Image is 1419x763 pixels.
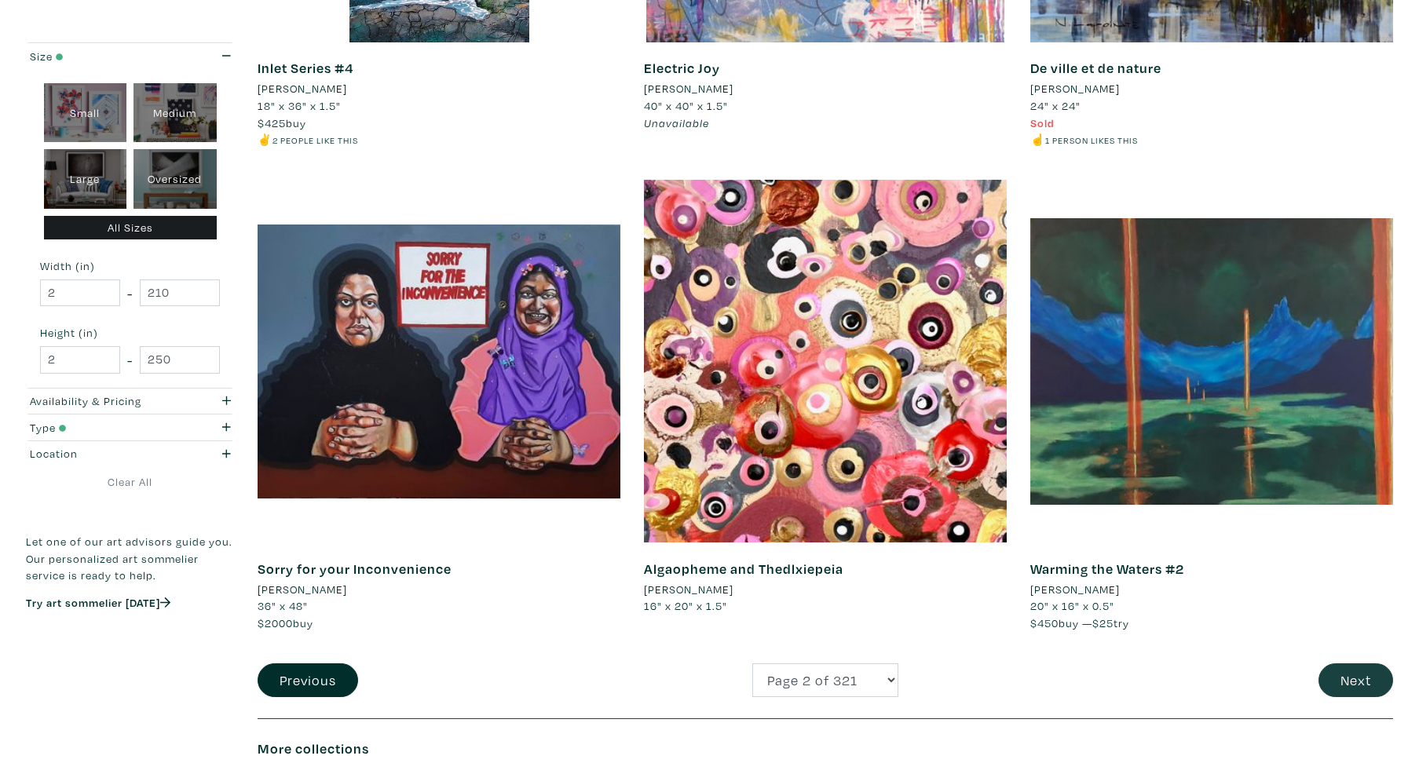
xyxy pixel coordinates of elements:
a: Try art sommelier [DATE] [26,595,170,610]
span: $2000 [258,615,293,630]
span: Unavailable [644,115,709,130]
span: 36" x 48" [258,598,308,613]
div: Location [30,445,175,462]
li: [PERSON_NAME] [258,581,347,598]
iframe: Customer reviews powered by Trustpilot [26,626,234,659]
div: Small [44,83,127,143]
small: Height (in) [40,327,220,338]
button: Next [1318,663,1393,697]
a: De ville et de nature [1030,59,1161,77]
span: buy [258,615,313,630]
div: Size [30,48,175,65]
li: ✌️ [258,131,620,148]
p: Let one of our art advisors guide you. Our personalized art sommelier service is ready to help. [26,533,234,584]
a: [PERSON_NAME] [1030,581,1393,598]
button: Location [26,441,234,467]
a: Algaopheme and Thedlxiepeia [644,560,843,578]
div: Oversized [133,149,217,209]
span: $425 [258,115,286,130]
li: [PERSON_NAME] [1030,581,1120,598]
span: - [127,283,133,304]
div: All Sizes [44,216,217,240]
a: [PERSON_NAME] [1030,80,1393,97]
small: Width (in) [40,261,220,272]
a: [PERSON_NAME] [644,80,1007,97]
span: $450 [1030,615,1059,630]
span: 40" x 40" x 1.5" [644,98,728,113]
button: Type [26,414,234,440]
li: ☝️ [1030,131,1393,148]
a: Inlet Series #4 [258,59,353,77]
small: 1 person likes this [1045,134,1138,146]
a: [PERSON_NAME] [258,581,620,598]
span: 18" x 36" x 1.5" [258,98,341,113]
span: 16" x 20" x 1.5" [644,598,727,613]
button: Previous [258,663,358,697]
a: Sorry for your Inconvenience [258,560,452,578]
span: buy [258,115,306,130]
span: 24" x 24" [1030,98,1081,113]
div: Type [30,419,175,436]
span: $25 [1092,615,1114,630]
a: [PERSON_NAME] [644,581,1007,598]
span: buy — try [1030,615,1129,630]
a: Warming the Waters #2 [1030,560,1184,578]
a: [PERSON_NAME] [258,80,620,97]
a: Clear All [26,473,234,491]
li: [PERSON_NAME] [644,581,733,598]
a: Electric Joy [644,59,720,77]
h6: More collections [258,740,1393,758]
li: [PERSON_NAME] [258,80,347,97]
button: Availability & Pricing [26,389,234,414]
div: Large [44,149,127,209]
li: [PERSON_NAME] [1030,80,1120,97]
span: - [127,349,133,371]
span: Sold [1030,115,1055,130]
button: Size [26,43,234,69]
div: Availability & Pricing [30,392,175,410]
small: 2 people like this [272,134,358,146]
div: Medium [133,83,217,143]
span: 20" x 16" x 0.5" [1030,598,1114,613]
li: [PERSON_NAME] [644,80,733,97]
